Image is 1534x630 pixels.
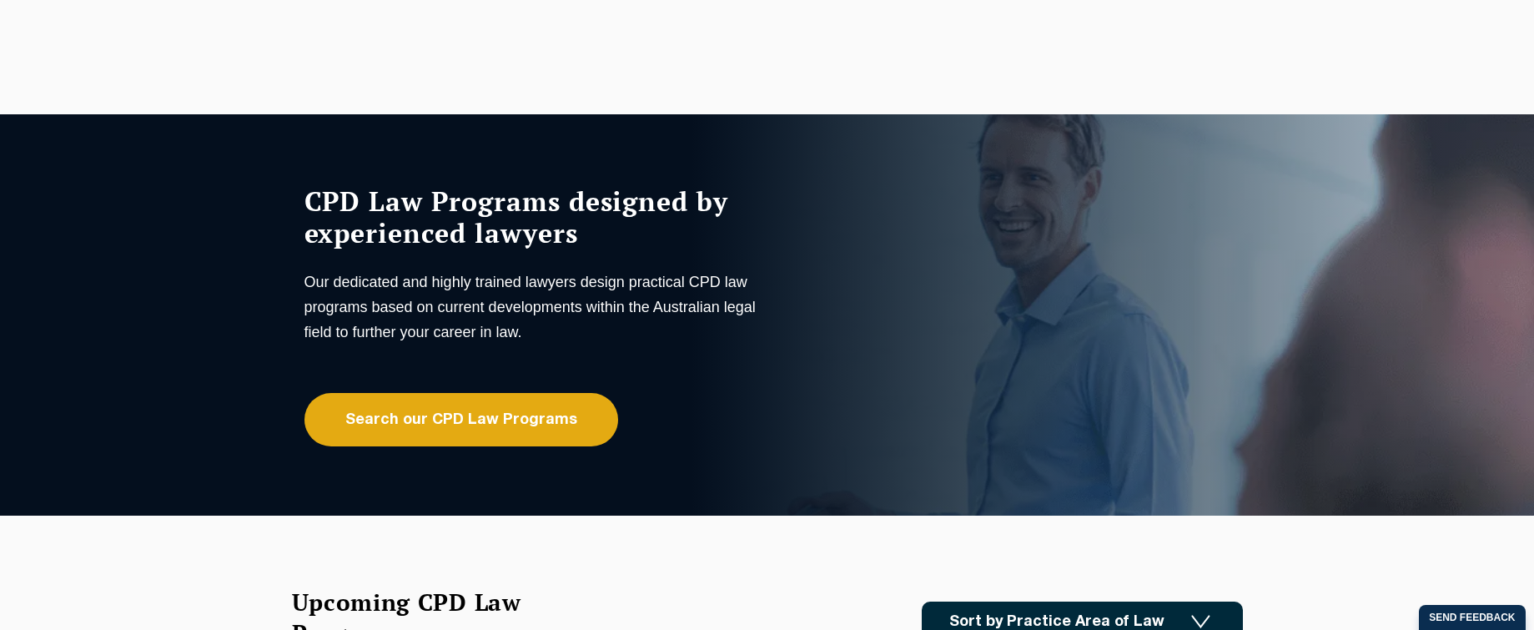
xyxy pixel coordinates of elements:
p: Our dedicated and highly trained lawyers design practical CPD law programs based on current devel... [304,270,763,345]
h1: CPD Law Programs designed by experienced lawyers [304,185,763,249]
img: Icon [1191,615,1210,629]
a: Search our CPD Law Programs [304,393,618,446]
